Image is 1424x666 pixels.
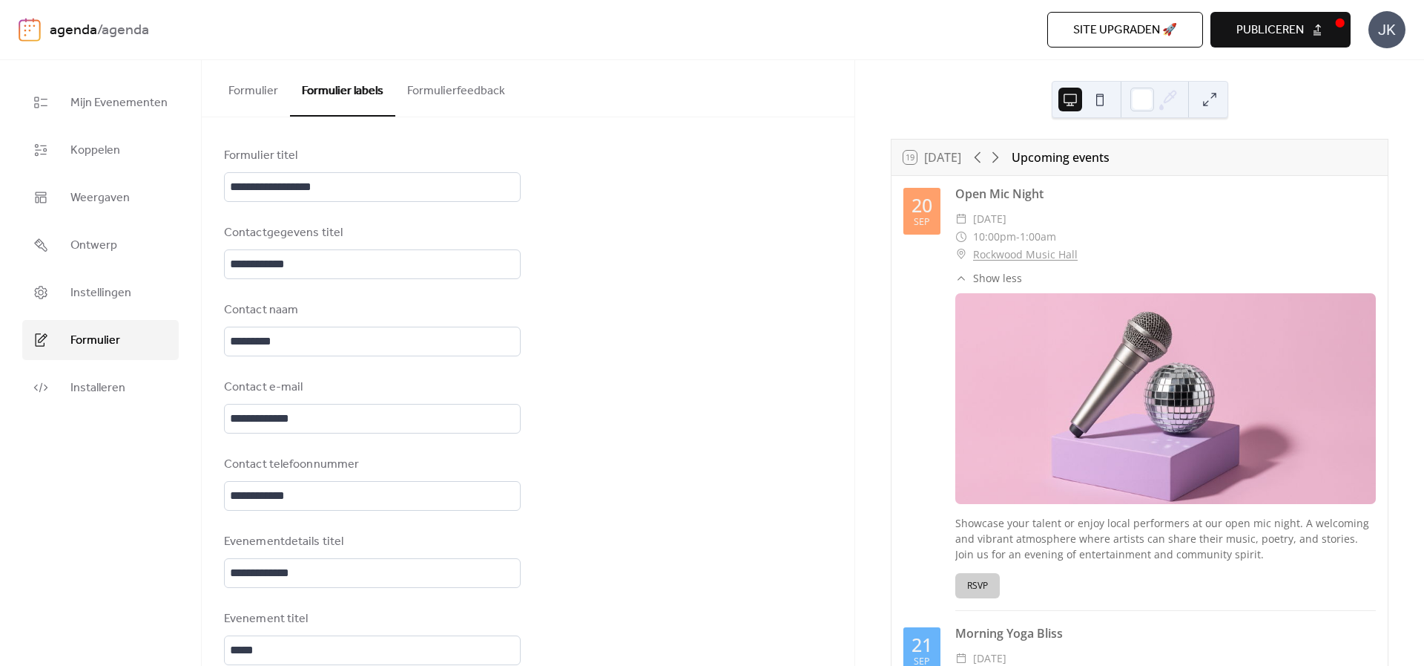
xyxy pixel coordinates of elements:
a: Ontwerp [22,225,179,265]
button: ​Show less [955,270,1022,286]
div: Upcoming events [1012,148,1110,166]
b: agenda [102,16,149,45]
div: ​ [955,210,967,228]
div: Evenementdetails titel [224,533,518,551]
div: ​ [955,270,967,286]
span: Instellingen [70,284,131,302]
div: Contact telefoonnummer [224,456,518,474]
button: Formulier labels [290,60,395,117]
a: Installeren [22,368,179,408]
div: 21 [912,635,932,653]
div: Morning Yoga Bliss [955,624,1376,642]
a: Weergaven [22,177,179,218]
button: Publiceren [1210,12,1351,48]
span: Publiceren [1236,22,1304,39]
span: Mijn Evenementen [70,94,168,112]
b: / [97,16,102,45]
a: Instellingen [22,272,179,313]
span: 1:00am [1020,228,1056,246]
span: Koppelen [70,142,120,160]
div: Contact naam [224,301,518,319]
div: 20 [912,196,932,215]
div: Open Mic Night [955,185,1376,203]
div: ​ [955,246,967,264]
button: RSVP [955,573,1000,598]
span: Show less [973,270,1022,286]
span: 10:00pm [973,228,1016,246]
span: Weergaven [70,189,130,207]
span: Formulier [70,332,120,350]
span: Site upgraden 🚀 [1073,22,1177,39]
div: Sep [914,656,930,666]
div: Contactgegevens titel [224,224,518,242]
div: Contact e-mail [224,379,518,396]
span: Installeren [70,379,125,397]
a: agenda [50,16,97,45]
span: Ontwerp [70,237,117,255]
button: Site upgraden 🚀 [1047,12,1203,48]
a: Rockwood Music Hall [973,246,1078,264]
div: Sep [914,218,930,227]
a: Koppelen [22,130,179,170]
div: Evenement titel [224,610,518,628]
img: logo [19,18,41,42]
button: Formulierfeedback [395,60,517,115]
button: Formulier [217,60,290,115]
div: ​ [955,228,967,246]
div: Showcase your talent or enjoy local performers at our open mic night. A welcoming and vibrant atm... [955,515,1376,562]
a: Formulier [22,320,179,360]
span: - [1016,228,1020,246]
span: [DATE] [973,210,1006,228]
a: Mijn Evenementen [22,82,179,123]
div: JK [1368,11,1405,48]
div: Formulier titel [224,147,518,165]
img: img_A6qWzECQW1SIatynHqYUn.800px.png [955,293,1376,504]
